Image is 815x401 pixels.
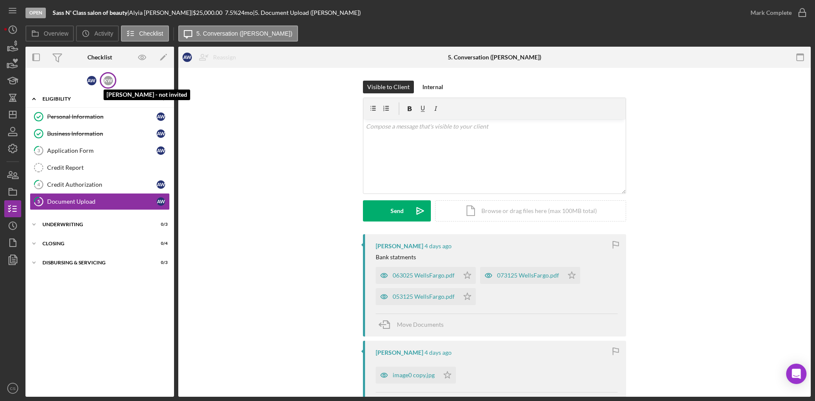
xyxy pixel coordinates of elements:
div: | 5. Document Upload ([PERSON_NAME]) [253,9,361,16]
div: 063025 WellsFargo.pdf [393,272,455,279]
div: Credit Report [47,164,169,171]
a: Business InformationAW [30,125,170,142]
button: Overview [25,25,74,42]
div: A W [157,180,165,189]
button: CS [4,380,21,397]
div: A W [87,76,96,85]
button: Send [363,200,431,222]
div: Reassign [213,49,236,66]
div: image0 copy.jpg [393,372,435,379]
div: 24 mo [238,9,253,16]
div: Underwriting [42,222,146,227]
button: image0 copy.jpg [376,367,456,384]
button: 073125 WellsFargo.pdf [480,267,580,284]
div: 0 / 4 [152,241,168,246]
div: 073125 WellsFargo.pdf [497,272,559,279]
div: [PERSON_NAME] [376,243,423,250]
div: Mark Complete [750,4,792,21]
div: 2 / 6 [152,96,168,101]
div: [PERSON_NAME] [376,349,423,356]
tspan: 3 [37,148,40,153]
a: 5Document UploadAW [30,193,170,210]
time: 2025-08-22 17:28 [424,243,452,250]
div: Eligibility [42,96,146,101]
div: A W [157,197,165,206]
b: Sass N' Class salon of beauty [53,9,127,16]
div: 053125 WellsFargo.pdf [393,293,455,300]
time: 2025-08-22 17:17 [424,349,452,356]
button: Activity [76,25,118,42]
span: Move Documents [397,321,444,328]
div: Business Information [47,130,157,137]
text: CS [10,386,15,391]
div: Open Intercom Messenger [786,364,807,384]
button: 5. Conversation ([PERSON_NAME]) [178,25,298,42]
button: Visible to Client [363,81,414,93]
button: Internal [418,81,447,93]
label: 5. Conversation ([PERSON_NAME]) [197,30,292,37]
div: Send [391,200,404,222]
div: Visible to Client [367,81,410,93]
a: Personal InformationAW [30,108,170,125]
tspan: 5 [37,199,40,204]
div: Disbursing & Servicing [42,260,146,265]
div: $25,000.00 [193,9,225,16]
button: Mark Complete [742,4,811,21]
div: Closing [42,241,146,246]
button: Move Documents [376,314,452,335]
div: Credit Authorization [47,181,157,188]
div: 5. Conversation ([PERSON_NAME]) [448,54,541,61]
a: 4Credit AuthorizationAW [30,176,170,193]
a: 3Application FormAW [30,142,170,159]
div: | [53,9,129,16]
div: Application Form [47,147,157,154]
tspan: 4 [37,182,40,187]
label: Overview [44,30,68,37]
div: Internal [422,81,443,93]
button: 063025 WellsFargo.pdf [376,267,476,284]
div: Open [25,8,46,18]
div: 0 / 3 [152,260,168,265]
div: K W [104,76,113,85]
div: Personal Information [47,113,157,120]
label: Checklist [139,30,163,37]
button: AWReassign [178,49,244,66]
div: Bank statments [376,254,416,261]
label: Activity [94,30,113,37]
button: 053125 WellsFargo.pdf [376,288,476,305]
div: 7.5 % [225,9,238,16]
div: Document Upload [47,198,157,205]
div: A W [157,112,165,121]
button: Checklist [121,25,169,42]
div: A W [183,53,192,62]
div: 0 / 3 [152,222,168,227]
div: A W [157,129,165,138]
div: A W [157,146,165,155]
div: Checklist [87,54,112,61]
a: Credit Report [30,159,170,176]
div: Alyia [PERSON_NAME] | [129,9,193,16]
